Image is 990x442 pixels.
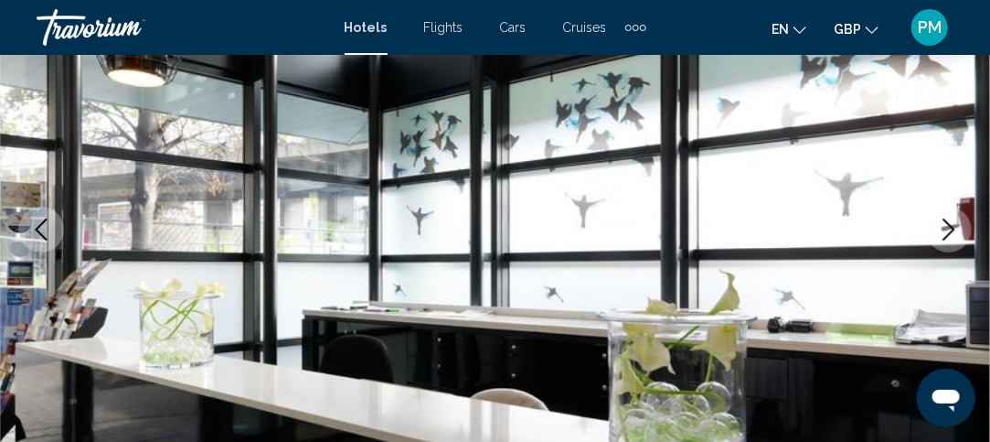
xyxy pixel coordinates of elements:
[563,20,607,35] a: Cruises
[917,369,975,427] iframe: Button to launch messaging window
[345,20,388,35] a: Hotels
[772,22,789,37] span: en
[772,16,806,42] button: Change language
[18,207,64,253] button: Previous image
[906,8,953,47] button: User Menu
[500,20,527,35] a: Cars
[424,20,463,35] a: Flights
[37,9,326,46] a: Travorium
[926,207,972,253] button: Next image
[625,13,646,42] button: Extra navigation items
[834,16,878,42] button: Change currency
[918,18,942,37] span: PM
[834,22,861,37] span: GBP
